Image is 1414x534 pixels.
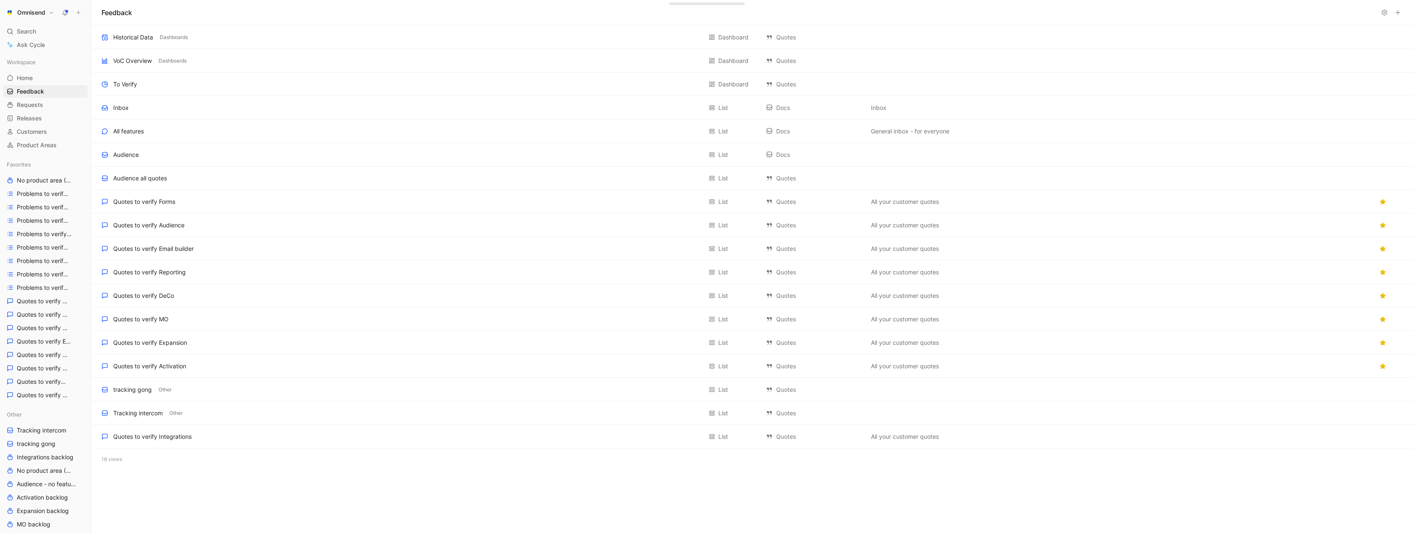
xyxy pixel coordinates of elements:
[91,284,1414,307] div: Quotes to verify DeCoList QuotesAll your customer quotesView actions
[766,314,863,324] div: Quotes
[3,228,88,240] a: Problems to verify Email Builder
[3,214,88,227] a: Problems to verify DeCo
[3,268,88,281] a: Problems to verify MO
[718,291,728,301] div: List
[871,197,939,207] span: All your customer quotes
[718,267,728,277] div: List
[113,79,137,89] div: To Verify
[17,364,69,372] span: Quotes to verify Forms
[17,141,57,149] span: Product Areas
[91,448,1414,470] div: 18 views
[91,425,1414,448] div: Quotes to verify IntegrationsList QuotesAll your customer quotesView actions
[871,126,949,136] span: General inbox - for everyone
[91,401,1414,425] div: Tracking intercomOtherList QuotesView actions
[113,432,192,442] div: Quotes to verify Integrations
[869,361,941,371] button: All your customer quotes
[3,39,88,51] a: Ask Cycle
[3,25,88,38] div: Search
[3,295,88,307] a: Quotes to verify Activation
[718,432,728,442] div: List
[17,378,68,386] span: Quotes to verify MO
[17,74,33,82] span: Home
[718,361,728,371] div: List
[91,354,1414,378] div: Quotes to verify ActivationList QuotesAll your customer quotesView actions
[17,453,73,461] span: Integrations backlog
[718,220,728,230] div: List
[766,103,863,113] div: Docs
[91,26,1414,49] div: Historical DataDashboardsDashboard QuotesView actions
[3,7,56,18] button: OmnisendOmnisend
[766,385,863,395] div: Quotes
[17,101,43,109] span: Requests
[3,505,88,517] a: Expansion backlog
[766,338,863,348] div: Quotes
[160,33,188,42] span: Dashboards
[17,507,69,515] span: Expansion backlog
[17,128,47,136] span: Customers
[91,260,1414,284] div: Quotes to verify ReportingList QuotesAll your customer quotesView actions
[17,40,45,50] span: Ask Cycle
[17,216,70,225] span: Problems to verify DeCo
[169,409,182,417] span: Other
[91,73,1414,96] div: To VerifyDashboard QuotesView actions
[91,143,1414,167] div: AudienceList DocsView actions
[113,103,129,113] div: Inbox
[869,244,941,254] button: All your customer quotes
[766,432,863,442] div: Quotes
[91,96,1414,120] div: InboxList DocsInboxView actions
[91,49,1414,73] div: VoC OverviewDashboardsDashboard QuotesView actions
[113,197,175,207] div: Quotes to verify Forms
[157,57,188,65] button: Dashboards
[718,150,728,160] div: List
[3,349,88,361] a: Quotes to verify Expansion
[101,8,132,18] h1: Feedback
[91,307,1414,331] div: Quotes to verify MOList QuotesAll your customer quotesView actions
[718,56,749,66] div: Dashboard
[17,440,55,448] span: tracking gong
[871,103,886,113] span: Inbox
[3,158,88,171] div: Favorites
[17,493,68,502] span: Activation backlog
[17,87,44,96] span: Feedback
[17,190,71,198] span: Problems to verify Activation
[3,85,88,98] a: Feedback
[17,114,42,122] span: Releases
[871,244,939,254] span: All your customer quotes
[869,220,941,230] button: All your customer quotes
[3,362,88,375] a: Quotes to verify Forms
[113,314,169,324] div: Quotes to verify MO
[871,314,939,324] span: All your customer quotes
[113,244,194,254] div: Quotes to verify Email builder
[17,26,36,36] span: Search
[718,197,728,207] div: List
[159,386,172,394] span: Other
[718,385,728,395] div: List
[3,99,88,111] a: Requests
[3,424,88,437] a: Tracking intercom
[718,103,728,113] div: List
[17,284,71,292] span: Problems to verify Reporting
[17,351,71,359] span: Quotes to verify Expansion
[3,201,88,214] a: Problems to verify Audience
[766,408,863,418] div: Quotes
[17,426,66,435] span: Tracking intercom
[718,314,728,324] div: List
[17,466,72,475] span: No product area (Unknowns)
[869,267,941,277] button: All your customer quotes
[871,220,939,230] span: All your customer quotes
[3,112,88,125] a: Releases
[869,126,951,136] button: General inbox - for everyone
[718,173,728,183] div: List
[17,9,45,16] h1: Omnisend
[113,173,167,183] div: Audience all quotes
[3,281,88,294] a: Problems to verify Reporting
[871,291,939,301] span: All your customer quotes
[3,478,88,490] a: Audience - no feature tag
[17,176,73,185] span: No product area (Unknowns)
[718,338,728,348] div: List
[871,432,939,442] span: All your customer quotes
[17,480,77,488] span: Audience - no feature tag
[157,386,173,393] button: Other
[17,203,71,211] span: Problems to verify Audience
[766,291,863,301] div: Quotes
